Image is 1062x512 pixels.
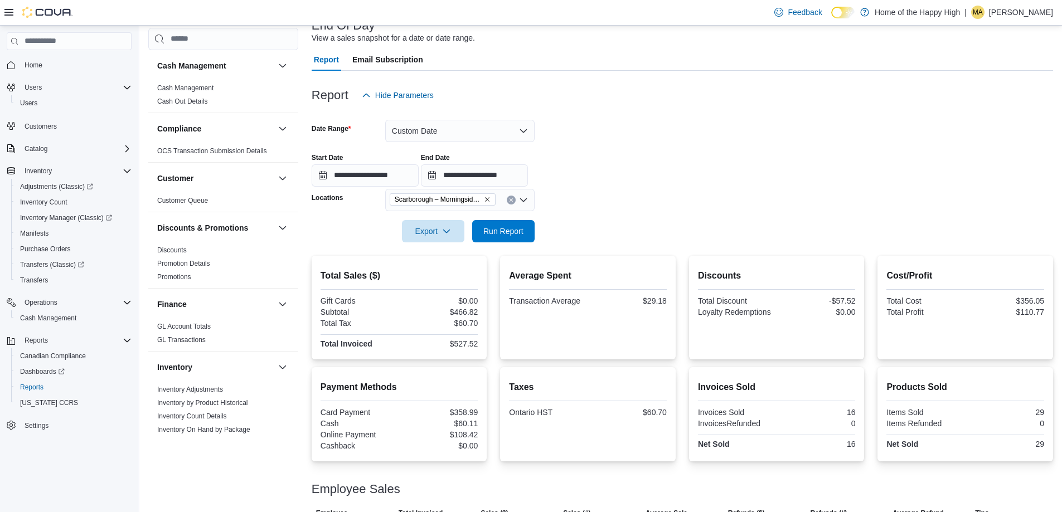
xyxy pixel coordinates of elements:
[276,172,289,185] button: Customer
[698,381,856,394] h2: Invoices Sold
[20,260,84,269] span: Transfers (Classic)
[157,173,274,184] button: Customer
[25,167,52,175] span: Inventory
[20,119,132,133] span: Customers
[2,163,136,179] button: Inventory
[16,180,98,193] a: Adjustments (Classic)
[312,164,419,187] input: Press the down key to open a popover containing a calendar.
[20,142,132,155] span: Catalog
[276,298,289,311] button: Finance
[788,7,822,18] span: Feedback
[779,296,855,305] div: -$57.52
[20,352,86,360] span: Canadian Compliance
[16,258,89,271] a: Transfers (Classic)
[157,259,210,268] span: Promotion Details
[20,164,56,178] button: Inventory
[11,257,136,272] a: Transfers (Classic)
[11,210,136,226] a: Inventory Manager (Classic)
[779,440,855,448] div: 16
[312,124,351,133] label: Date Range
[157,336,206,344] a: GL Transactions
[157,222,274,233] button: Discounts & Promotions
[20,276,48,285] span: Transfers
[16,396,132,409] span: Washington CCRS
[157,412,227,421] span: Inventory Count Details
[276,122,289,135] button: Compliance
[20,398,78,407] span: [US_STATE] CCRS
[321,308,397,316] div: Subtotal
[16,381,48,394] a: Reports
[2,333,136,348] button: Reports
[16,227,53,240] a: Manifests
[886,408,963,417] div: Items Sold
[321,269,478,282] h2: Total Sales ($)
[157,84,214,92] span: Cash Management
[321,339,372,348] strong: Total Invoiced
[698,419,774,428] div: InvoicesRefunded
[968,296,1044,305] div: $356.05
[698,308,774,316] div: Loyalty Redemptions
[157,425,250,434] span: Inventory On Hand by Package
[16,242,75,256] a: Purchase Orders
[148,144,298,162] div: Compliance
[20,418,132,432] span: Settings
[321,408,397,417] div: Card Payment
[148,81,298,113] div: Cash Management
[519,196,528,204] button: Open list of options
[401,296,478,305] div: $0.00
[157,196,208,205] span: Customer Queue
[7,52,132,462] nav: Complex example
[25,144,47,153] span: Catalog
[321,430,397,439] div: Online Payment
[779,419,855,428] div: 0
[16,211,132,225] span: Inventory Manager (Classic)
[779,308,855,316] div: $0.00
[157,426,250,433] a: Inventory On Hand by Package
[770,1,826,23] a: Feedback
[321,381,478,394] h2: Payment Methods
[20,120,61,133] a: Customers
[11,272,136,288] button: Transfers
[20,334,52,347] button: Reports
[276,59,289,72] button: Cash Management
[401,319,478,328] div: $60.70
[831,7,855,18] input: Dark Mode
[157,60,226,71] h3: Cash Management
[698,440,730,448] strong: Net Sold
[312,482,400,496] h3: Employee Sales
[886,381,1044,394] h2: Products Sold
[20,58,132,72] span: Home
[11,395,136,411] button: [US_STATE] CCRS
[401,339,478,348] div: $527.52
[483,226,523,237] span: Run Report
[409,220,458,242] span: Export
[20,142,52,155] button: Catalog
[321,441,397,450] div: Cashback
[157,335,206,344] span: GL Transactions
[157,362,274,373] button: Inventory
[401,408,478,417] div: $358.99
[312,32,475,44] div: View a sales snapshot for a date or date range.
[25,83,42,92] span: Users
[16,211,117,225] a: Inventory Manager (Classic)
[698,269,856,282] h2: Discounts
[312,193,343,202] label: Locations
[16,381,132,394] span: Reports
[886,308,963,316] div: Total Profit
[16,349,90,363] a: Canadian Compliance
[20,99,37,108] span: Users
[22,7,72,18] img: Cova
[421,164,528,187] input: Press the down key to open a popover containing a calendar.
[968,419,1044,428] div: 0
[157,147,267,155] span: OCS Transaction Submission Details
[472,220,535,242] button: Run Report
[509,381,667,394] h2: Taxes
[698,296,774,305] div: Total Discount
[2,118,136,134] button: Customers
[968,308,1044,316] div: $110.77
[590,296,667,305] div: $29.18
[16,196,132,209] span: Inventory Count
[973,6,983,19] span: MA
[25,421,49,430] span: Settings
[157,123,201,134] h3: Compliance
